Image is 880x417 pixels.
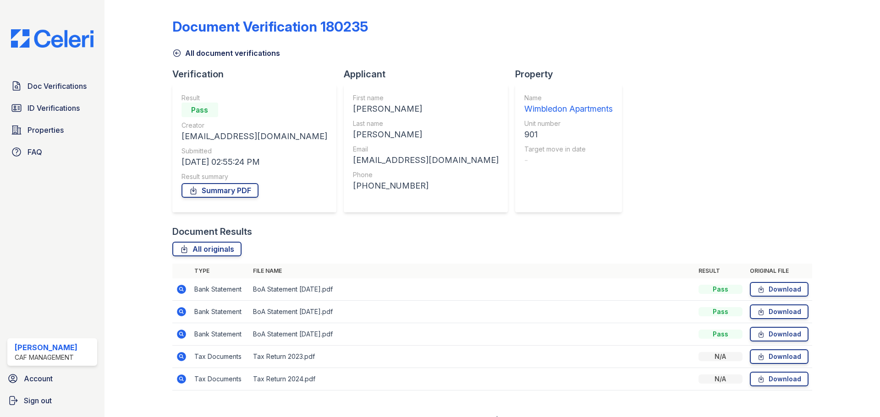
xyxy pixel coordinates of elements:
th: Original file [746,264,812,278]
td: Tax Return 2023.pdf [249,346,695,368]
td: Bank Statement [191,323,249,346]
th: Result [695,264,746,278]
th: File name [249,264,695,278]
div: Submitted [181,146,327,156]
a: ID Verifications [7,99,97,117]
div: Last name [353,119,499,128]
div: Property [515,68,629,81]
div: Target move in date [524,145,613,154]
a: Download [750,327,808,341]
div: Name [524,93,613,103]
div: CAF Management [15,353,77,362]
div: - [524,154,613,167]
span: Sign out [24,395,52,406]
a: Sign out [4,391,101,410]
div: First name [353,93,499,103]
div: Result summary [181,172,327,181]
span: Doc Verifications [27,81,87,92]
a: All originals [172,242,242,256]
td: BoA Statement [DATE].pdf [249,278,695,301]
div: Pass [698,285,742,294]
div: Verification [172,68,344,81]
div: Result [181,93,327,103]
div: Pass [181,103,218,117]
div: Unit number [524,119,613,128]
td: Tax Documents [191,368,249,390]
div: [DATE] 02:55:24 PM [181,156,327,168]
td: BoA Statement [DATE].pdf [249,323,695,346]
div: [EMAIL_ADDRESS][DOMAIN_NAME] [181,130,327,143]
a: FAQ [7,143,97,161]
a: Name Wimbledon Apartments [524,93,613,115]
div: N/A [698,352,742,361]
div: Document Verification 180235 [172,18,368,35]
td: Tax Documents [191,346,249,368]
div: [PHONE_NUMBER] [353,179,499,192]
span: Properties [27,125,64,135]
a: Account [4,369,101,388]
a: Download [750,282,808,297]
td: BoA Statement [DATE].pdf [249,301,695,323]
div: [PERSON_NAME] [353,128,499,141]
td: Tax Return 2024.pdf [249,368,695,390]
img: CE_Logo_Blue-a8612792a0a2168367f1c8372b55b34899dd931a85d93a1a3d3e32e68fde9ad4.png [4,29,101,48]
a: Properties [7,121,97,139]
div: Phone [353,170,499,179]
td: Bank Statement [191,278,249,301]
div: [PERSON_NAME] [15,342,77,353]
div: Wimbledon Apartments [524,103,613,115]
a: Doc Verifications [7,77,97,95]
div: [EMAIL_ADDRESS][DOMAIN_NAME] [353,154,499,167]
span: Account [24,373,53,384]
a: Summary PDF [181,183,258,198]
span: FAQ [27,146,42,157]
th: Type [191,264,249,278]
div: Pass [698,330,742,339]
a: All document verifications [172,48,280,59]
div: Email [353,145,499,154]
td: Bank Statement [191,301,249,323]
div: Applicant [344,68,515,81]
div: 901 [524,128,613,141]
a: Download [750,304,808,319]
div: Pass [698,307,742,316]
span: ID Verifications [27,103,80,114]
div: [PERSON_NAME] [353,103,499,115]
a: Download [750,372,808,386]
div: N/A [698,374,742,384]
div: Creator [181,121,327,130]
div: Document Results [172,225,252,238]
a: Download [750,349,808,364]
